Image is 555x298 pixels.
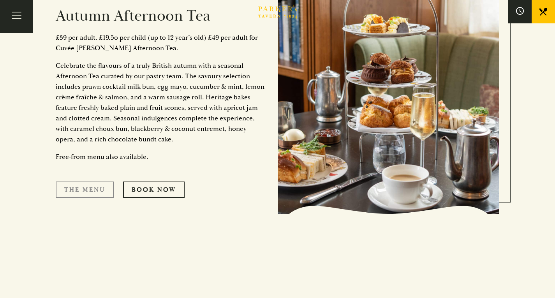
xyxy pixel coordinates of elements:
h2: Autumn Afternoon Tea [56,7,266,25]
p: Celebrate the flavours of a truly British autumn with a seasonal Afternoon Tea curated by our pas... [56,60,266,145]
p: £39 per adult. £19.5o per child (up to 12 year’s old) £49 per adult for Cuvée [PERSON_NAME] After... [56,32,266,53]
p: Free-from menu also available. [56,152,266,162]
a: The Menu [56,182,114,198]
a: Book Now [123,182,185,198]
